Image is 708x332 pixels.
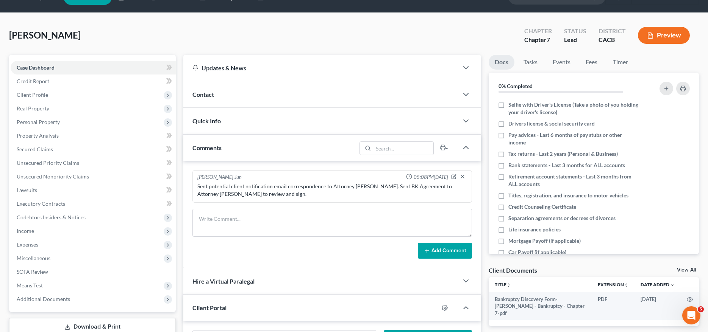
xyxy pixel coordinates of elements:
[508,120,595,127] span: Drivers license & social security card
[17,173,89,180] span: Unsecured Nonpriority Claims
[508,203,576,211] span: Credit Counseling Certificate
[682,306,700,324] iframe: Intercom live chat
[17,78,49,84] span: Credit Report
[11,61,176,74] a: Case Dashboard
[192,278,255,285] span: Hire a Virtual Paralegal
[489,55,514,70] a: Docs
[698,306,704,312] span: 5
[11,170,176,183] a: Unsecured Nonpriority Claims
[635,292,681,320] td: [DATE]
[192,117,221,124] span: Quick Info
[11,265,176,279] a: SOFA Review
[677,267,696,273] a: View All
[508,248,566,256] span: Car Payoff (if applicable)
[11,183,176,197] a: Lawsuits
[17,146,53,152] span: Secured Claims
[17,119,60,125] span: Personal Property
[11,129,176,143] a: Property Analysis
[373,142,433,155] input: Search...
[508,192,628,199] span: Titles, registration, and insurance to motor vehicles
[11,156,176,170] a: Unsecured Priority Claims
[592,292,635,320] td: PDF
[9,29,81,40] span: [PERSON_NAME]
[508,173,640,188] span: Retirement account statements - Last 3 months from ALL accounts
[192,91,214,98] span: Contact
[17,105,49,112] span: Real Property
[547,55,577,70] a: Events
[506,283,511,287] i: unfold_more
[197,174,242,181] div: [PERSON_NAME] Jun
[495,282,511,287] a: Titleunfold_more
[508,150,618,158] span: Tax returns - Last 2 years (Personal & Business)
[197,183,467,198] div: Sent potential client notification email correspondence to Attorney [PERSON_NAME]. Sent BK Agreem...
[641,282,675,287] a: Date Added expand_more
[524,36,552,44] div: Chapter
[17,228,34,234] span: Income
[517,55,544,70] a: Tasks
[599,36,626,44] div: CACB
[508,101,640,116] span: Selfie with Driver's License (Take a photo of you holding your driver's license)
[508,214,616,222] span: Separation agreements or decrees of divorces
[418,243,472,259] button: Add Comment
[499,83,533,89] strong: 0% Completed
[17,160,79,166] span: Unsecured Priority Claims
[192,64,449,72] div: Updates & News
[414,174,448,181] span: 05:08PM[DATE]
[192,144,222,151] span: Comments
[598,282,628,287] a: Extensionunfold_more
[192,304,227,311] span: Client Portal
[670,283,675,287] i: expand_more
[489,266,537,274] div: Client Documents
[17,255,50,261] span: Miscellaneous
[17,64,55,71] span: Case Dashboard
[17,92,48,98] span: Client Profile
[11,74,176,88] a: Credit Report
[547,36,550,43] span: 7
[624,283,628,287] i: unfold_more
[17,268,48,275] span: SOFA Review
[564,36,586,44] div: Lead
[17,200,65,207] span: Executory Contracts
[508,237,581,245] span: Mortgage Payoff (if applicable)
[607,55,634,70] a: Timer
[564,27,586,36] div: Status
[17,187,37,193] span: Lawsuits
[638,27,690,44] button: Preview
[11,143,176,156] a: Secured Claims
[17,282,43,289] span: Means Test
[599,27,626,36] div: District
[489,292,592,320] td: Bankruptcy Discovery Form-[PERSON_NAME] - Bankruptcy - Chapter 7-pdf
[17,132,59,139] span: Property Analysis
[508,131,640,146] span: Pay advices - Last 6 months of pay stubs or other income
[17,214,86,220] span: Codebtors Insiders & Notices
[17,296,70,302] span: Additional Documents
[17,241,38,248] span: Expenses
[508,226,561,233] span: Life insurance policies
[580,55,604,70] a: Fees
[524,27,552,36] div: Chapter
[11,197,176,211] a: Executory Contracts
[508,161,625,169] span: Bank statements - Last 3 months for ALL accounts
